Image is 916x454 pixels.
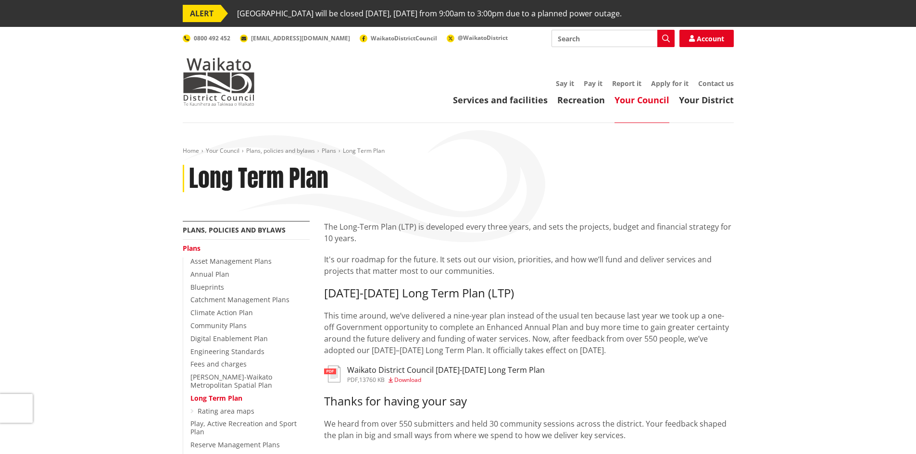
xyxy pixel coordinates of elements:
a: Plans [322,147,336,155]
span: WaikatoDistrictCouncil [371,34,437,42]
p: The Long-Term Plan (LTP) is developed every three years, and sets the projects, budget and financ... [324,221,734,244]
span: pdf [347,376,358,384]
a: Play, Active Recreation and Sport Plan [190,419,297,436]
span: 13760 KB [359,376,385,384]
img: Waikato District Council - Te Kaunihera aa Takiwaa o Waikato [183,58,255,106]
a: Home [183,147,199,155]
p: This time around, we’ve delivered a nine-year plan instead of the usual ten because last year we ... [324,310,734,356]
a: Blueprints [190,282,224,292]
h3: Waikato District Council [DATE]-[DATE] Long Term Plan [347,366,545,375]
a: @WaikatoDistrict [447,34,508,42]
span: [GEOGRAPHIC_DATA] will be closed [DATE], [DATE] from 9:00am to 3:00pm due to a planned power outage. [237,5,622,22]
a: Climate Action Plan [190,308,253,317]
a: Say it [556,79,574,88]
a: Asset Management Plans [190,257,272,266]
a: Your Council [206,147,239,155]
a: Services and facilities [453,94,548,106]
a: Rating area maps [198,406,254,416]
span: We heard from over 550 submitters and held 30 community sessions across the district. Your feedba... [324,418,727,441]
a: Recreation [557,94,605,106]
a: Contact us [698,79,734,88]
input: Search input [552,30,675,47]
a: Community Plans [190,321,247,330]
a: Digital Enablement Plan [190,334,268,343]
a: WaikatoDistrictCouncil [360,34,437,42]
a: Apply for it [651,79,689,88]
a: Plans, policies and bylaws [246,147,315,155]
a: Engineering Standards [190,347,264,356]
img: document-pdf.svg [324,366,340,382]
a: Catchment Management Plans [190,295,289,304]
a: Waikato District Council [DATE]-[DATE] Long Term Plan pdf,13760 KB Download [324,366,545,383]
div: , [347,377,545,383]
a: [PERSON_NAME]-Waikato Metropolitan Spatial Plan [190,372,272,390]
a: [EMAIL_ADDRESS][DOMAIN_NAME] [240,34,350,42]
nav: breadcrumb [183,147,734,155]
a: Fees and charges [190,359,247,368]
a: Pay it [584,79,602,88]
span: 0800 492 452 [194,34,230,42]
a: 0800 492 452 [183,34,230,42]
span: Long Term Plan [343,147,385,155]
a: Report it [612,79,641,88]
p: It's our roadmap for the future. It sets out our vision, priorities, and how we’ll fund and deliv... [324,254,734,277]
h1: Long Term Plan [189,165,328,193]
span: Download [394,376,421,384]
a: Plans, policies and bylaws [183,225,286,234]
span: ALERT [183,5,221,22]
a: Your District [679,94,734,106]
a: Reserve Management Plans [190,440,280,449]
h3: [DATE]-[DATE] Long Term Plan (LTP) [324,286,734,300]
a: Annual Plan [190,270,229,279]
a: Your Council [615,94,669,106]
a: Plans [183,244,201,253]
h3: Thanks for having your say [324,394,734,408]
span: [EMAIL_ADDRESS][DOMAIN_NAME] [251,34,350,42]
a: Long Term Plan [190,393,242,403]
a: Account [679,30,734,47]
span: @WaikatoDistrict [458,34,508,42]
